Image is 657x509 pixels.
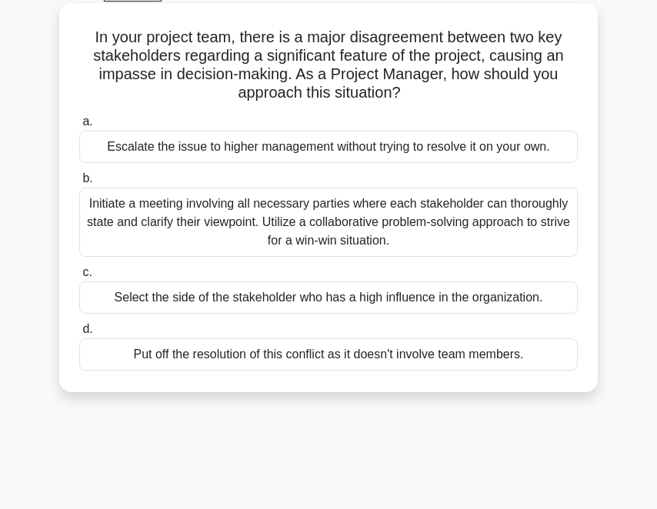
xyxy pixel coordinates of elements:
[79,338,578,371] div: Put off the resolution of this conflict as it doesn't involve team members.
[82,265,92,278] span: c.
[82,115,92,128] span: a.
[82,322,92,335] span: d.
[79,131,578,163] div: Escalate the issue to higher management without trying to resolve it on your own.
[79,281,578,314] div: Select the side of the stakeholder who has a high influence in the organization.
[79,188,578,257] div: Initiate a meeting involving all necessary parties where each stakeholder can thoroughly state an...
[78,28,579,103] h5: In your project team, there is a major disagreement between two key stakeholders regarding a sign...
[82,171,92,185] span: b.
